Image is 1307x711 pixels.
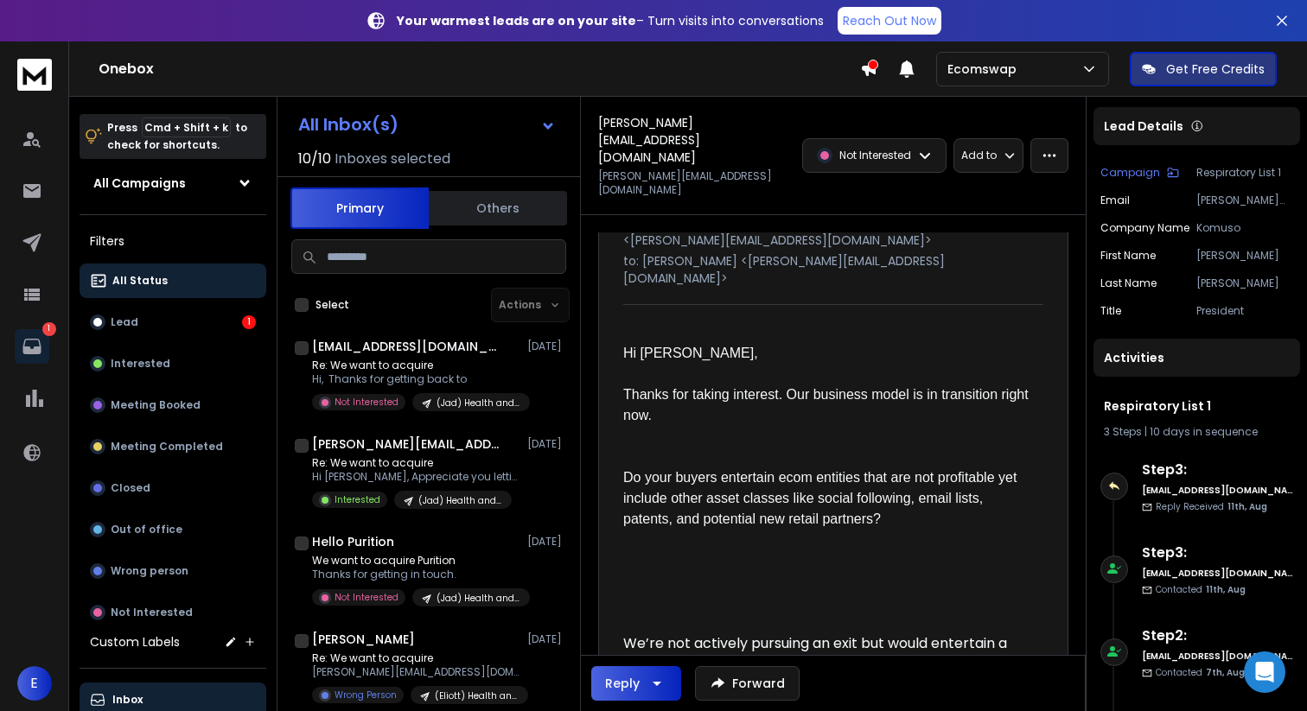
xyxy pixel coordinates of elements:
[1130,52,1277,86] button: Get Free Credits
[1100,249,1156,263] p: First Name
[111,523,182,536] p: Out of office
[1142,460,1293,480] h6: Step 3 :
[1156,666,1245,679] p: Contacted
[843,12,936,29] p: Reach Out Now
[312,470,520,484] p: Hi [PERSON_NAME], Appreciate you letting me
[242,315,256,329] div: 1
[1142,484,1293,497] h6: [EMAIL_ADDRESS][DOMAIN_NAME]
[605,675,640,692] div: Reply
[418,494,501,507] p: (Jad) Health and wellness brands Europe - 50k - 1m/month (Storeleads) p1
[111,606,193,619] p: Not Interested
[1142,625,1293,646] h6: Step 2 :
[961,149,997,162] p: Add to
[1156,583,1246,596] p: Contacted
[1104,425,1290,439] div: |
[80,388,266,422] button: Meeting Booked
[1100,221,1189,235] p: Company Name
[298,149,331,169] span: 10 / 10
[312,651,520,665] p: Re: We want to acquire
[335,493,380,506] p: Interested
[623,343,1030,364] div: Hi [PERSON_NAME],
[99,59,860,79] h1: Onebox
[1100,166,1179,180] button: Campaign
[312,359,520,372] p: Re: We want to acquire
[839,149,911,162] p: Not Interested
[397,12,824,29] p: – Turn visits into conversations
[107,119,247,154] p: Press to check for shortcuts.
[1100,276,1157,290] p: Last Name
[312,456,520,470] p: Re: We want to acquire
[1196,304,1293,318] p: President
[312,568,520,581] p: Thanks for getting in touch.
[1104,117,1183,135] p: Lead Details
[298,116,398,133] h1: All Inbox(s)
[90,633,180,651] h3: Custom Labels
[437,592,520,605] p: (Jad) Health and wellness brands Europe - 50k - 1m/month (Storeleads) p1
[1142,567,1293,580] h6: [EMAIL_ADDRESS][DOMAIN_NAME]
[80,346,266,381] button: Interested
[1244,651,1285,693] div: Open Intercom Messenger
[527,632,566,646] p: [DATE]
[397,12,636,29] strong: Your warmest leads are on your site
[111,398,201,412] p: Meeting Booked
[111,564,188,578] p: Wrong person
[623,470,1021,526] span: Do your buyers entertain ecom entities that are not profitable yet include other asset classes li...
[1093,339,1300,377] div: Activities
[1196,276,1293,290] p: [PERSON_NAME]
[1166,60,1265,78] p: Get Free Credits
[1142,543,1293,563] h6: Step 3 :
[335,689,397,701] p: Wrong Person
[623,252,1043,287] p: to: [PERSON_NAME] <[PERSON_NAME][EMAIL_ADDRESS][DOMAIN_NAME]>
[142,117,231,137] span: Cmd + Shift + k
[1100,304,1121,318] p: title
[312,533,394,550] h1: Hello Purition
[80,512,266,547] button: Out of office
[1104,424,1142,439] span: 3 Steps
[1100,194,1130,207] p: Email
[312,665,520,679] p: [PERSON_NAME][EMAIL_ADDRESS][DOMAIN_NAME] Le ven. 8 août
[312,338,502,355] h1: [EMAIL_ADDRESS][DOMAIN_NAME]
[947,60,1023,78] p: Ecomswap
[1196,221,1293,235] p: Komuso
[1206,583,1246,596] span: 11th, Aug
[312,554,520,568] p: We want to acquire Purition
[623,633,646,653] font: We
[17,666,52,701] button: E
[312,435,502,453] h1: [PERSON_NAME][EMAIL_ADDRESS][DOMAIN_NAME]
[1227,500,1267,513] span: 11th, Aug
[838,7,941,35] a: Reach Out Now
[80,305,266,340] button: Lead1
[80,429,266,464] button: Meeting Completed
[335,591,398,604] p: Not Interested
[1104,397,1290,415] h1: Respiratory List 1
[527,340,566,353] p: [DATE]
[316,298,349,312] label: Select
[80,554,266,588] button: Wrong person
[335,396,398,409] p: Not Interested
[429,189,567,227] button: Others
[1156,500,1267,513] p: Reply Received
[1196,166,1293,180] p: Respiratory List 1
[623,633,1030,675] div: ’
[111,357,170,371] p: Interested
[437,397,520,409] p: (Jad) Health and wellness brands Europe - 50k - 1m/month (Storeleads) p1
[42,322,56,336] p: 1
[17,59,52,91] img: logo
[80,229,266,253] h3: Filters
[111,481,150,495] p: Closed
[284,107,570,142] button: All Inbox(s)
[112,693,143,707] p: Inbox
[80,595,266,630] button: Not Interested
[15,329,49,364] a: 1
[111,440,223,454] p: Meeting Completed
[335,149,450,169] h3: Inboxes selected
[111,315,138,329] p: Lead
[527,535,566,549] p: [DATE]
[623,384,1030,426] div: Thanks for taking interest. Our business model is in transition right now.
[290,187,429,229] button: Primary
[1196,194,1293,207] p: [PERSON_NAME][EMAIL_ADDRESS][DOMAIN_NAME]
[623,633,1011,674] font: re not actively pursuing an exit but would entertain a compelling offer.
[598,169,792,197] p: [PERSON_NAME][EMAIL_ADDRESS][DOMAIN_NAME]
